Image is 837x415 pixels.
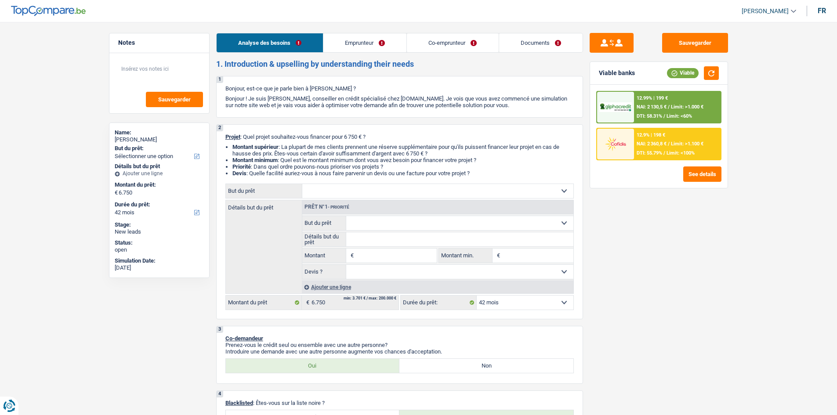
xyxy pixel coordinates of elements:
span: € [115,189,118,196]
label: Montant du prêt [226,296,302,310]
button: Sauvegarder [146,92,203,107]
label: Durée du prêt: [401,296,477,310]
span: [PERSON_NAME] [742,7,789,15]
label: Montant du prêt: [115,181,202,188]
div: open [115,246,204,253]
div: [PERSON_NAME] [115,136,204,143]
span: DTI: 55.79% [637,150,662,156]
div: 12.99% | 199 € [637,95,668,101]
h5: Notes [118,39,200,47]
a: Analyse des besoins [217,33,323,52]
div: Détails but du prêt [115,163,204,170]
label: Détails but du prêt [226,200,302,210]
label: But du prêt [302,216,347,230]
label: But du prêt [226,184,302,198]
div: 4 [217,391,223,397]
a: [PERSON_NAME] [735,4,796,18]
span: / [663,113,665,119]
div: Prêt n°1 [302,204,351,210]
span: Projet [225,134,240,140]
label: Montant [302,249,347,263]
a: Documents [499,33,583,52]
span: / [668,141,670,147]
span: - Priorité [328,205,349,209]
span: DTI: 58.31% [637,113,662,119]
p: : Êtes-vous sur la liste noire ? [225,400,574,406]
div: Status: [115,239,204,246]
p: Prenez-vous le crédit seul ou ensemble avec une autre personne? [225,342,574,348]
p: Bonjour ! Je suis [PERSON_NAME], conseiller en crédit spécialisé chez [DOMAIN_NAME]. Je vois que ... [225,95,574,108]
span: Blacklisted [225,400,253,406]
span: / [668,104,670,110]
p: Bonjour, est-ce que je parle bien à [PERSON_NAME] ? [225,85,574,92]
li: : Quelle facilité auriez-vous à nous faire parvenir un devis ou une facture pour votre projet ? [232,170,574,177]
div: New leads [115,228,204,235]
li: : Quel est le montant minimum dont vous avez besoin pour financer votre projet ? [232,157,574,163]
label: Montant min. [439,249,493,263]
div: Ajouter une ligne [115,170,204,177]
button: Sauvegarder [662,33,728,53]
label: Durée du prêt: [115,201,202,208]
span: Limit: <60% [667,113,692,119]
p: Introduire une demande avec une autre personne augmente vos chances d'acceptation. [225,348,574,355]
div: fr [818,7,826,15]
img: Cofidis [599,136,632,152]
span: NAI: 2 360,8 € [637,141,667,147]
div: 2 [217,125,223,131]
label: Devis ? [302,265,347,279]
span: Limit: >1.100 € [671,141,703,147]
div: Ajouter une ligne [302,281,573,293]
li: : Dans quel ordre pouvons-nous prioriser vos projets ? [232,163,574,170]
label: But du prêt: [115,145,202,152]
img: TopCompare Logo [11,6,86,16]
span: € [302,296,312,310]
strong: Montant supérieur [232,144,279,150]
strong: Priorité [232,163,251,170]
button: See details [683,166,721,182]
div: Stage: [115,221,204,228]
span: € [493,249,502,263]
label: Oui [226,359,400,373]
span: Sauvegarder [158,97,191,102]
div: 1 [217,76,223,83]
a: Co-emprunteur [407,33,498,52]
span: / [663,150,665,156]
div: Viable banks [599,69,635,77]
h2: 1. Introduction & upselling by understanding their needs [216,59,583,69]
div: 12.9% | 198 € [637,132,665,138]
div: Name: [115,129,204,136]
label: Non [399,359,573,373]
span: Devis [232,170,246,177]
div: Simulation Date: [115,257,204,264]
a: Emprunteur [323,33,406,52]
img: AlphaCredit [599,102,632,112]
span: Limit: >1.000 € [671,104,703,110]
span: NAI: 2 130,5 € [637,104,667,110]
span: Co-demandeur [225,335,263,342]
strong: Montant minimum [232,157,278,163]
li: : La plupart de mes clients prennent une réserve supplémentaire pour qu'ils puissent financer leu... [232,144,574,157]
p: : Quel projet souhaitez-vous financer pour 6 750 € ? [225,134,574,140]
span: € [346,249,356,263]
div: [DATE] [115,264,204,271]
span: Limit: <100% [667,150,695,156]
div: min: 3.701 € / max: 200.000 € [344,296,396,300]
div: 3 [217,326,223,333]
label: Détails but du prêt [302,232,347,246]
div: Viable [667,68,699,78]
